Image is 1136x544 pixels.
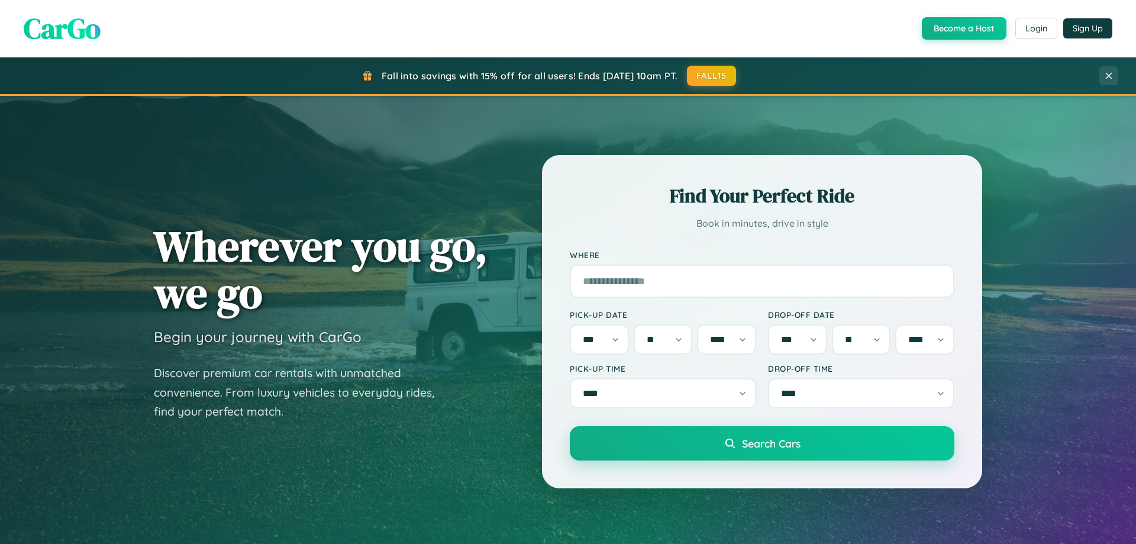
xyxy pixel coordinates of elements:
h3: Begin your journey with CarGo [154,328,362,346]
button: FALL15 [687,66,737,86]
span: Search Cars [742,437,801,450]
button: Become a Host [922,17,1006,40]
button: Sign Up [1063,18,1112,38]
h1: Wherever you go, we go [154,223,488,316]
span: CarGo [24,9,101,48]
label: Pick-up Date [570,310,756,320]
label: Drop-off Date [768,310,954,320]
label: Drop-off Time [768,363,954,374]
button: Search Cars [570,426,954,461]
span: Fall into savings with 15% off for all users! Ends [DATE] 10am PT. [382,70,678,82]
p: Discover premium car rentals with unmatched convenience. From luxury vehicles to everyday rides, ... [154,363,450,421]
label: Where [570,250,954,260]
p: Book in minutes, drive in style [570,215,954,232]
h2: Find Your Perfect Ride [570,183,954,209]
label: Pick-up Time [570,363,756,374]
button: Login [1015,18,1057,39]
